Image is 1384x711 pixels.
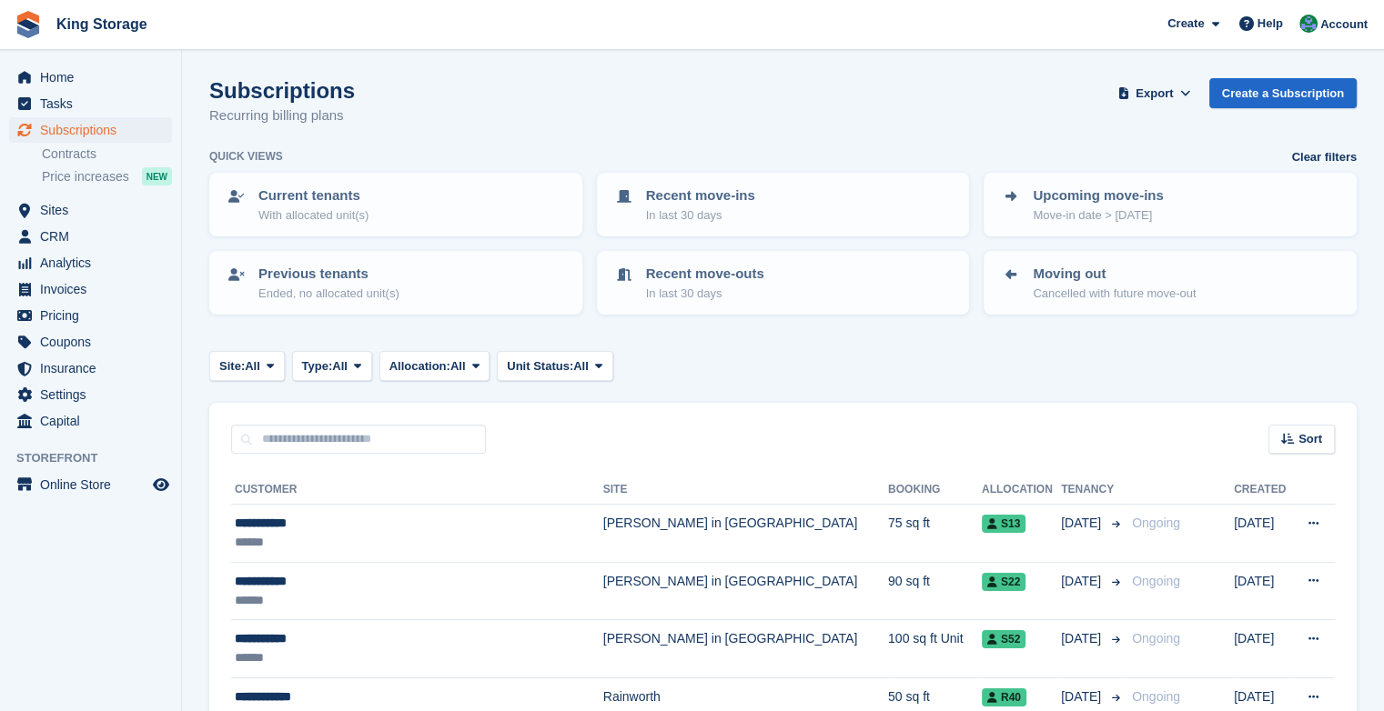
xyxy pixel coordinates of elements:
[646,285,764,303] p: In last 30 days
[9,250,172,275] a: menu
[9,355,172,381] a: menu
[142,167,172,185] div: NEW
[1234,620,1292,678] td: [DATE]
[9,408,172,434] a: menu
[9,382,172,407] a: menu
[40,303,149,328] span: Pricing
[985,253,1355,313] a: Moving out Cancelled with future move-out
[40,276,149,302] span: Invoices
[1061,514,1105,533] span: [DATE]
[888,476,982,505] th: Booking
[982,573,1025,591] span: S22
[982,515,1025,533] span: S13
[42,168,129,185] span: Price increases
[1132,689,1180,704] span: Ongoing
[1258,15,1283,33] span: Help
[1299,15,1318,33] img: John King
[1298,430,1322,448] span: Sort
[1061,629,1105,648] span: [DATE]
[211,175,581,235] a: Current tenants With allocated unit(s)
[40,91,149,116] span: Tasks
[599,253,968,313] a: Recent move-outs In last 30 days
[1234,505,1292,563] td: [DATE]
[9,329,172,355] a: menu
[211,253,581,313] a: Previous tenants Ended, no allocated unit(s)
[15,11,42,38] img: stora-icon-8386f47178a22dfd0bd8f6a31ec36ba5ce8667c1dd55bd0f319d3a0aa187defe.svg
[150,474,172,496] a: Preview store
[9,224,172,249] a: menu
[450,357,466,376] span: All
[9,65,172,90] a: menu
[1033,206,1163,225] p: Move-in date > [DATE]
[9,91,172,116] a: menu
[1132,631,1180,646] span: Ongoing
[209,78,355,103] h1: Subscriptions
[40,224,149,249] span: CRM
[209,105,355,126] p: Recurring billing plans
[9,472,172,497] a: menu
[40,382,149,407] span: Settings
[573,357,589,376] span: All
[1061,687,1105,706] span: [DATE]
[1033,285,1196,303] p: Cancelled with future move-out
[646,264,764,285] p: Recent move-outs
[603,562,888,620] td: [PERSON_NAME] in [GEOGRAPHIC_DATA]
[1291,148,1357,166] a: Clear filters
[40,472,149,497] span: Online Store
[603,476,888,505] th: Site
[389,357,450,376] span: Allocation:
[982,476,1061,505] th: Allocation
[1234,476,1292,505] th: Created
[9,197,172,223] a: menu
[219,357,245,376] span: Site:
[1234,562,1292,620] td: [DATE]
[332,357,348,376] span: All
[379,351,490,381] button: Allocation: All
[302,357,333,376] span: Type:
[42,166,172,186] a: Price increases NEW
[985,175,1355,235] a: Upcoming move-ins Move-in date > [DATE]
[16,449,181,467] span: Storefront
[49,9,155,39] a: King Storage
[40,250,149,275] span: Analytics
[646,206,755,225] p: In last 30 days
[40,355,149,381] span: Insurance
[1033,264,1196,285] p: Moving out
[1061,476,1125,505] th: Tenancy
[1136,85,1173,103] span: Export
[245,357,260,376] span: All
[888,505,982,563] td: 75 sq ft
[888,620,982,678] td: 100 sq ft Unit
[40,408,149,434] span: Capital
[982,630,1025,648] span: S52
[292,351,372,381] button: Type: All
[258,185,369,206] p: Current tenants
[258,264,399,285] p: Previous tenants
[258,206,369,225] p: With allocated unit(s)
[1061,572,1105,591] span: [DATE]
[1209,78,1357,108] a: Create a Subscription
[982,688,1026,706] span: R40
[1320,15,1368,34] span: Account
[40,329,149,355] span: Coupons
[888,562,982,620] td: 90 sq ft
[231,476,603,505] th: Customer
[603,620,888,678] td: [PERSON_NAME] in [GEOGRAPHIC_DATA]
[9,276,172,302] a: menu
[40,65,149,90] span: Home
[9,303,172,328] a: menu
[1132,574,1180,588] span: Ongoing
[1167,15,1204,33] span: Create
[9,117,172,143] a: menu
[1132,516,1180,530] span: Ongoing
[1033,185,1163,206] p: Upcoming move-ins
[258,285,399,303] p: Ended, no allocated unit(s)
[507,357,573,376] span: Unit Status:
[497,351,612,381] button: Unit Status: All
[599,175,968,235] a: Recent move-ins In last 30 days
[1115,78,1195,108] button: Export
[42,145,172,163] a: Contracts
[209,351,285,381] button: Site: All
[646,185,755,206] p: Recent move-ins
[603,505,888,563] td: [PERSON_NAME] in [GEOGRAPHIC_DATA]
